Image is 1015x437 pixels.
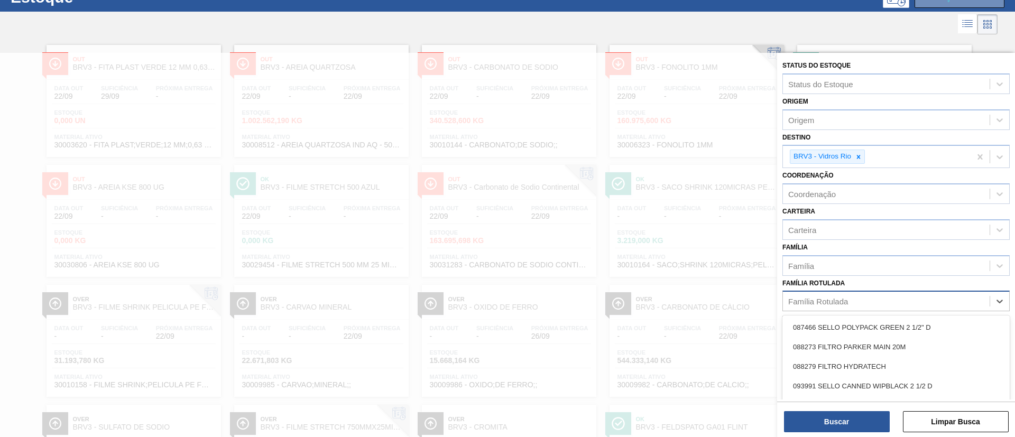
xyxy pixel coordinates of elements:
[782,376,1010,396] div: 093991 SELLO CANNED WIPBLACK 2 1/2 D
[788,261,814,270] div: Família
[958,14,977,34] div: Visão em Lista
[39,37,226,157] a: ÍconeOutBRV3 - FITA PLAST VERDE 12 MM 0,63 MM 2000 MData out22/09Suficiência29/09Próxima Entrega-...
[782,280,845,287] label: Família Rotulada
[782,396,1010,415] div: 30 X1
[788,297,848,306] div: Família Rotulada
[782,134,810,141] label: Destino
[782,357,1010,376] div: 088279 FILTRO HYDRATECH
[782,98,808,105] label: Origem
[414,37,602,157] a: ÍconeOutBRV3 - CARBONATO DE SÓDIOData out22/09Suficiência-Próxima Entrega22/09Estoque340.528,600 ...
[788,79,853,88] div: Status do Estoque
[782,62,851,69] label: Status do Estoque
[788,225,816,234] div: Carteira
[790,150,853,163] div: BRV3 - Vidros Rio
[782,337,1010,357] div: 088273 FILTRO PARKER MAIN 20M
[789,37,977,157] a: ÍconeOkBRV3 - AREIA JGS 400Data out22/09Suficiência-Próxima Entrega-Estoque0,000 KGMaterial ativo...
[782,244,808,251] label: Família
[782,208,815,215] label: Carteira
[977,14,998,34] div: Visão em Cards
[226,37,414,157] a: ÍconeOutBRV3 - AREIA QUARTZOSAData out22/09Suficiência-Próxima Entrega22/09Estoque1.002.562,190 K...
[782,172,834,179] label: Coordenação
[788,115,814,124] div: Origem
[788,190,836,199] div: Coordenação
[782,318,1010,337] div: 087466 SELLO POLYPACK GREEN 2 1/2" D
[602,37,789,157] a: ÍconeOutBRV3 - FONOLITO 1MMData out22/09Suficiência-Próxima Entrega22/09Estoque160.975,600 KGMate...
[782,315,835,322] label: Material ativo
